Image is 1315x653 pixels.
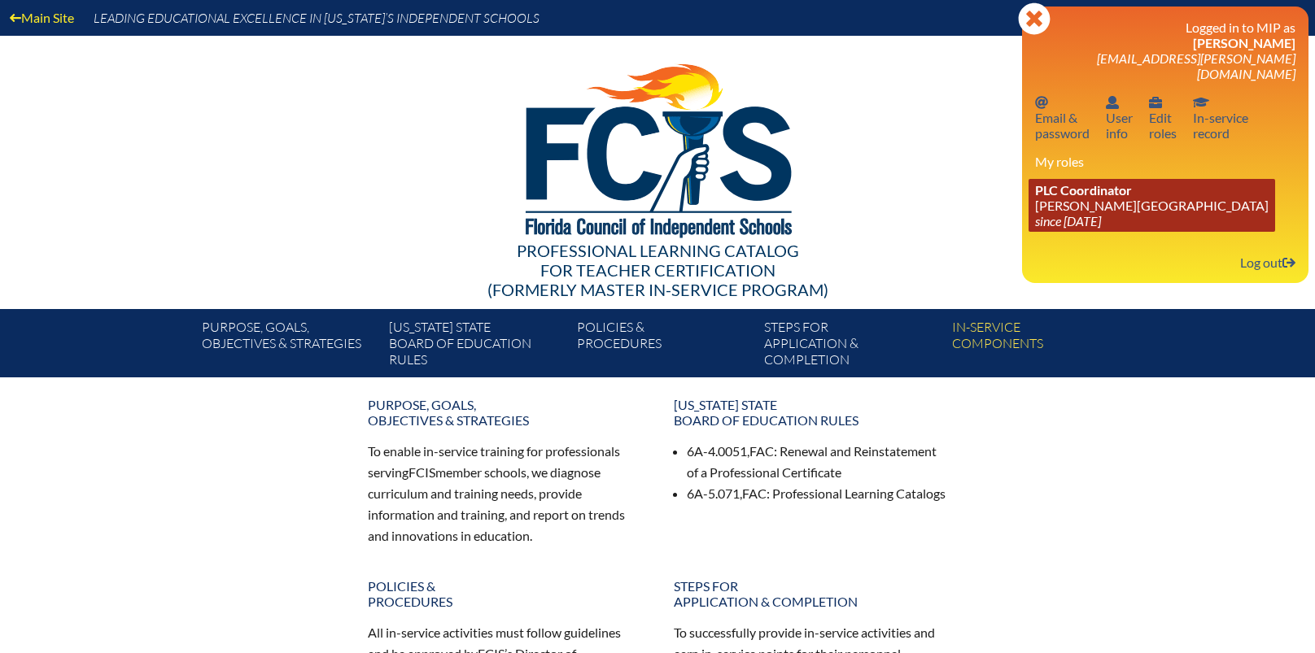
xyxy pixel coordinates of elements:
[3,7,81,28] a: Main Site
[742,485,767,501] span: FAC
[687,441,947,483] li: 6A-4.0051, : Renewal and Reinstatement of a Professional Certificate
[1142,91,1183,144] a: User infoEditroles
[1282,256,1295,269] svg: Log out
[1099,91,1139,144] a: User infoUserinfo
[408,464,435,480] span: FCIS
[382,316,570,377] a: [US_STATE] StateBoard of Education rules
[1035,96,1048,109] svg: Email password
[1035,20,1295,81] h3: Logged in to MIP as
[195,316,382,377] a: Purpose, goals,objectives & strategies
[540,260,775,280] span: for Teacher Certification
[1106,96,1119,109] svg: User info
[664,572,957,616] a: Steps forapplication & completion
[1029,91,1096,144] a: Email passwordEmail &password
[1149,96,1162,109] svg: User info
[1018,2,1051,35] svg: Close
[358,572,651,616] a: Policies &Procedures
[1193,96,1209,109] svg: In-service record
[189,241,1126,299] div: Professional Learning Catalog (formerly Master In-service Program)
[1234,251,1302,273] a: Log outLog out
[1097,50,1295,81] span: [EMAIL_ADDRESS][PERSON_NAME][DOMAIN_NAME]
[1029,179,1275,232] a: PLC Coordinator [PERSON_NAME][GEOGRAPHIC_DATA] since [DATE]
[1035,154,1295,169] h3: My roles
[1193,35,1295,50] span: [PERSON_NAME]
[758,316,945,377] a: Steps forapplication & completion
[1035,213,1101,229] i: since [DATE]
[664,390,957,434] a: [US_STATE] StateBoard of Education rules
[358,390,651,434] a: Purpose, goals,objectives & strategies
[946,316,1133,377] a: In-servicecomponents
[570,316,758,377] a: Policies &Procedures
[1186,91,1255,144] a: In-service recordIn-servicerecord
[687,483,947,504] li: 6A-5.071, : Professional Learning Catalogs
[749,443,774,459] span: FAC
[1035,182,1132,198] span: PLC Coordinator
[490,36,826,258] img: FCISlogo221.eps
[368,441,641,546] p: To enable in-service training for professionals serving member schools, we diagnose curriculum an...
